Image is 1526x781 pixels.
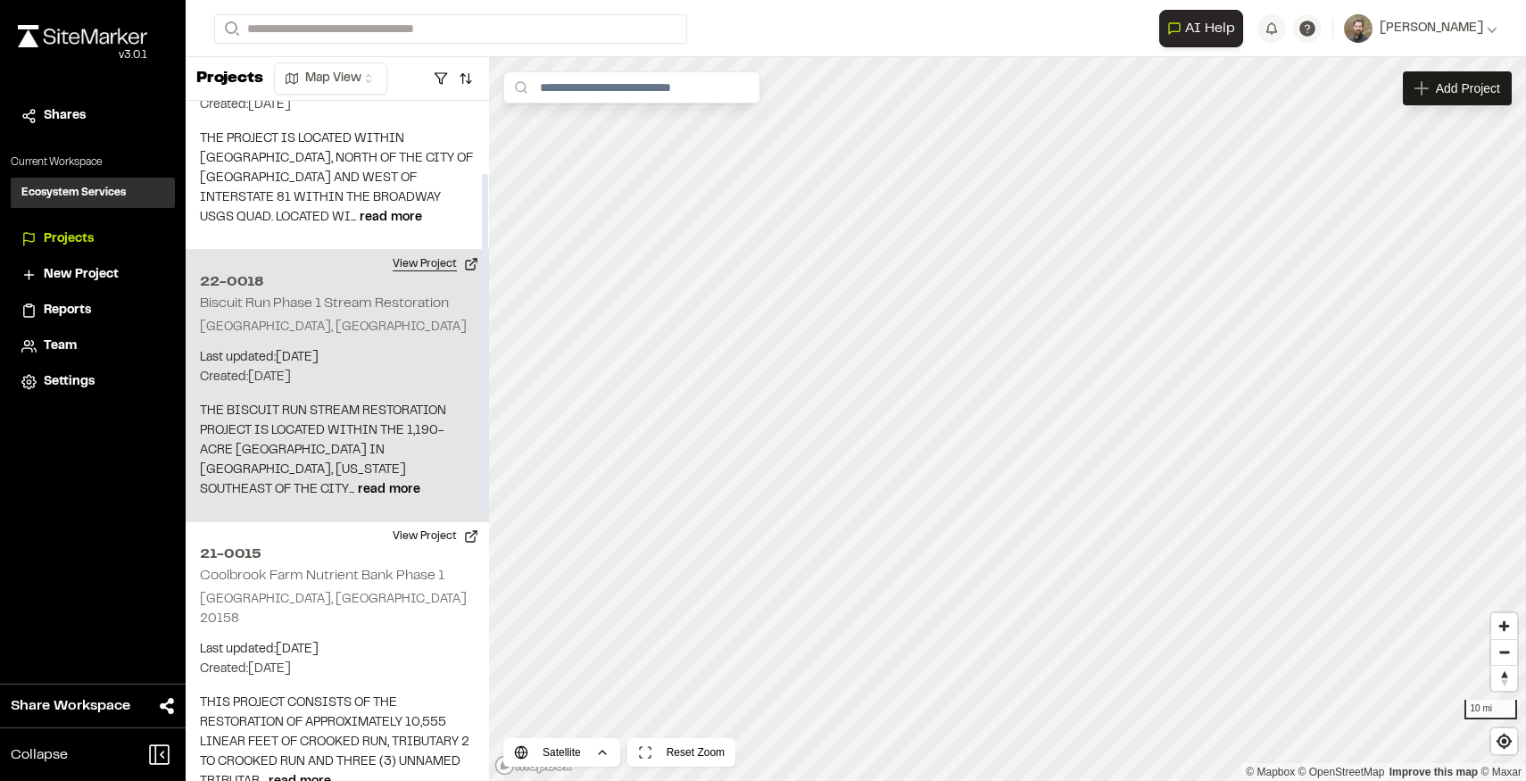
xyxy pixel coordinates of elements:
span: AI Help [1185,18,1235,39]
span: Reset bearing to north [1491,666,1517,691]
p: Last updated: [DATE] [200,348,475,368]
span: Projects [44,229,94,249]
button: Reset Zoom [627,738,735,767]
img: rebrand.png [18,25,147,47]
a: Mapbox logo [494,755,573,776]
button: View Project [382,522,489,551]
img: User [1344,14,1373,43]
button: Zoom out [1491,639,1517,665]
p: Last updated: [DATE] [200,640,475,660]
span: Reports [44,301,91,320]
span: Share Workspace [11,695,130,717]
a: Reports [21,301,164,320]
span: read more [360,212,422,223]
a: Settings [21,372,164,392]
a: Map feedback [1389,766,1478,778]
a: Projects [21,229,164,249]
span: Add Project [1436,79,1500,97]
span: Zoom out [1491,640,1517,665]
h2: 21-0015 [200,544,475,565]
button: Search [214,14,246,44]
span: [PERSON_NAME] [1380,19,1483,38]
p: [GEOGRAPHIC_DATA], [GEOGRAPHIC_DATA] [200,318,475,337]
a: Team [21,336,164,356]
p: [GEOGRAPHIC_DATA], [GEOGRAPHIC_DATA] 20158 [200,590,475,629]
a: OpenStreetMap [1298,766,1385,778]
p: Current Workspace [11,154,175,170]
h2: 22-0018 [200,271,475,293]
span: read more [358,485,420,495]
h3: Ecosystem Services [21,185,126,201]
div: Open AI Assistant [1159,10,1250,47]
span: Team [44,336,77,356]
p: Created: [DATE] [200,660,475,679]
div: Oh geez...please don't... [18,47,147,63]
p: Created: [DATE] [200,96,475,115]
p: Projects [196,67,263,91]
a: Mapbox [1246,766,1295,778]
canvas: Map [489,57,1526,781]
button: Reset bearing to north [1491,665,1517,691]
span: New Project [44,265,119,285]
p: THE BISCUIT RUN STREAM RESTORATION PROJECT IS LOCATED WITHIN THE 1,190-ACRE [GEOGRAPHIC_DATA] IN ... [200,402,475,500]
div: 10 mi [1464,700,1517,719]
button: Open AI Assistant [1159,10,1243,47]
button: [PERSON_NAME] [1344,14,1497,43]
button: Zoom in [1491,613,1517,639]
h2: Coolbrook Farm Nutrient Bank Phase 1 [200,569,444,582]
a: New Project [21,265,164,285]
button: Satellite [503,738,620,767]
span: Collapse [11,744,68,766]
p: Created: [DATE] [200,368,475,387]
h2: Biscuit Run Phase 1 Stream Restoration [200,297,449,310]
button: Find my location [1491,728,1517,754]
a: Maxar [1480,766,1522,778]
button: View Project [382,250,489,278]
a: Shares [21,106,164,126]
span: Shares [44,106,86,126]
p: THE PROJECT IS LOCATED WITHIN [GEOGRAPHIC_DATA], NORTH OF THE CITY OF [GEOGRAPHIC_DATA] AND WEST ... [200,129,475,228]
span: Settings [44,372,95,392]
